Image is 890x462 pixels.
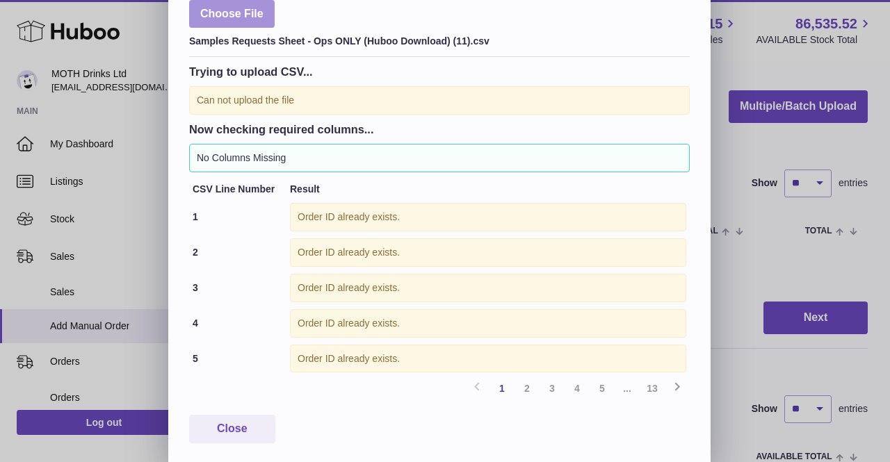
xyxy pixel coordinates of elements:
[193,247,198,258] strong: 2
[193,211,198,222] strong: 1
[290,238,686,267] div: Order ID already exists.
[489,376,515,401] a: 1
[193,317,198,329] strong: 4
[189,64,690,79] h3: Trying to upload CSV...
[290,345,686,373] div: Order ID already exists.
[590,376,615,401] a: 5
[290,309,686,338] div: Order ID already exists.
[290,274,686,302] div: Order ID already exists.
[540,376,565,401] a: 3
[189,86,690,115] div: Can not upload the file
[286,179,690,199] th: Result
[189,144,690,172] div: No Columns Missing
[515,376,540,401] a: 2
[640,376,665,401] a: 13
[615,376,640,401] span: ...
[290,203,686,231] div: Order ID already exists.
[565,376,590,401] a: 4
[189,415,275,443] button: Close
[217,422,248,434] span: Close
[189,179,286,199] th: CSV Line Number
[189,122,690,137] h3: Now checking required columns...
[193,282,198,293] strong: 3
[189,31,690,48] div: Samples Requests Sheet - Ops ONLY (Huboo Download) (11).csv
[193,353,198,364] strong: 5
